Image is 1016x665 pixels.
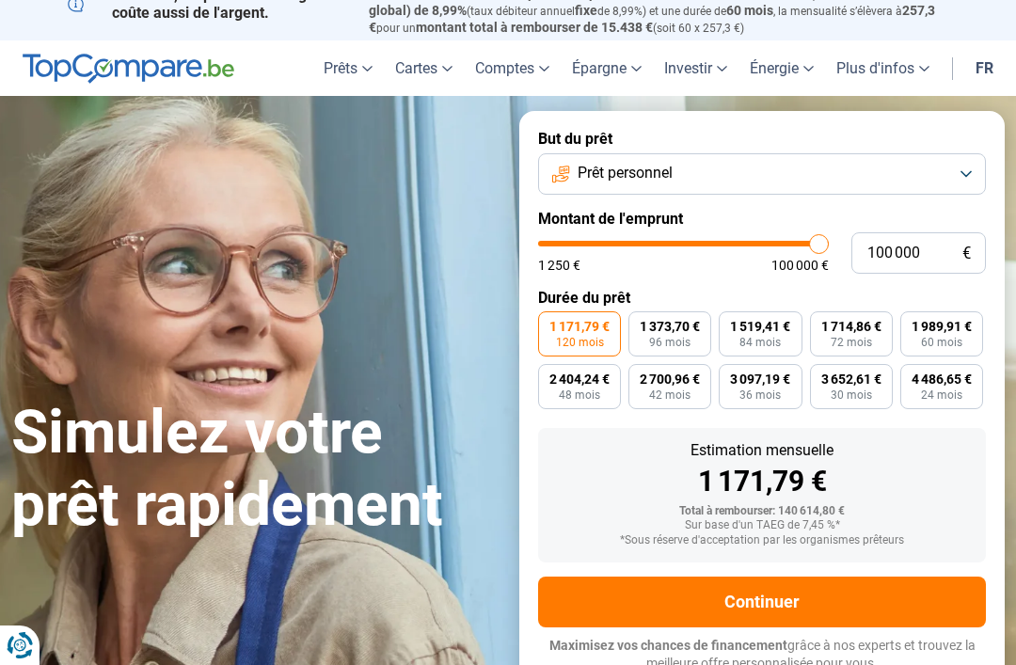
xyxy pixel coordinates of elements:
[640,320,700,333] span: 1 373,70 €
[738,40,825,96] a: Énergie
[921,337,962,348] span: 60 mois
[962,245,971,261] span: €
[23,54,234,84] img: TopCompare
[561,40,653,96] a: Épargne
[556,337,604,348] span: 120 mois
[640,372,700,386] span: 2 700,96 €
[553,443,971,458] div: Estimation mensuelle
[739,337,781,348] span: 84 mois
[730,372,790,386] span: 3 097,19 €
[553,519,971,532] div: Sur base d'un TAEG de 7,45 %*
[369,3,935,35] span: 257,3 €
[964,40,1005,96] a: fr
[559,389,600,401] span: 48 mois
[831,337,872,348] span: 72 mois
[312,40,384,96] a: Prêts
[831,389,872,401] span: 30 mois
[921,389,962,401] span: 24 mois
[538,577,986,627] button: Continuer
[553,467,971,496] div: 1 171,79 €
[771,259,829,272] span: 100 000 €
[912,320,972,333] span: 1 989,91 €
[649,389,691,401] span: 42 mois
[384,40,464,96] a: Cartes
[549,372,610,386] span: 2 404,24 €
[549,320,610,333] span: 1 171,79 €
[538,210,986,228] label: Montant de l'emprunt
[464,40,561,96] a: Comptes
[553,505,971,518] div: Total à rembourser: 140 614,80 €
[821,372,881,386] span: 3 652,61 €
[538,259,580,272] span: 1 250 €
[578,163,673,183] span: Prêt personnel
[739,389,781,401] span: 36 mois
[416,20,653,35] span: montant total à rembourser de 15.438 €
[912,372,972,386] span: 4 486,65 €
[538,130,986,148] label: But du prêt
[549,638,787,653] span: Maximisez vos chances de financement
[538,153,986,195] button: Prêt personnel
[538,289,986,307] label: Durée du prêt
[825,40,941,96] a: Plus d'infos
[726,3,773,18] span: 60 mois
[653,40,738,96] a: Investir
[821,320,881,333] span: 1 714,86 €
[730,320,790,333] span: 1 519,41 €
[575,3,597,18] span: fixe
[553,534,971,547] div: *Sous réserve d'acceptation par les organismes prêteurs
[649,337,691,348] span: 96 mois
[11,397,497,542] h1: Simulez votre prêt rapidement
